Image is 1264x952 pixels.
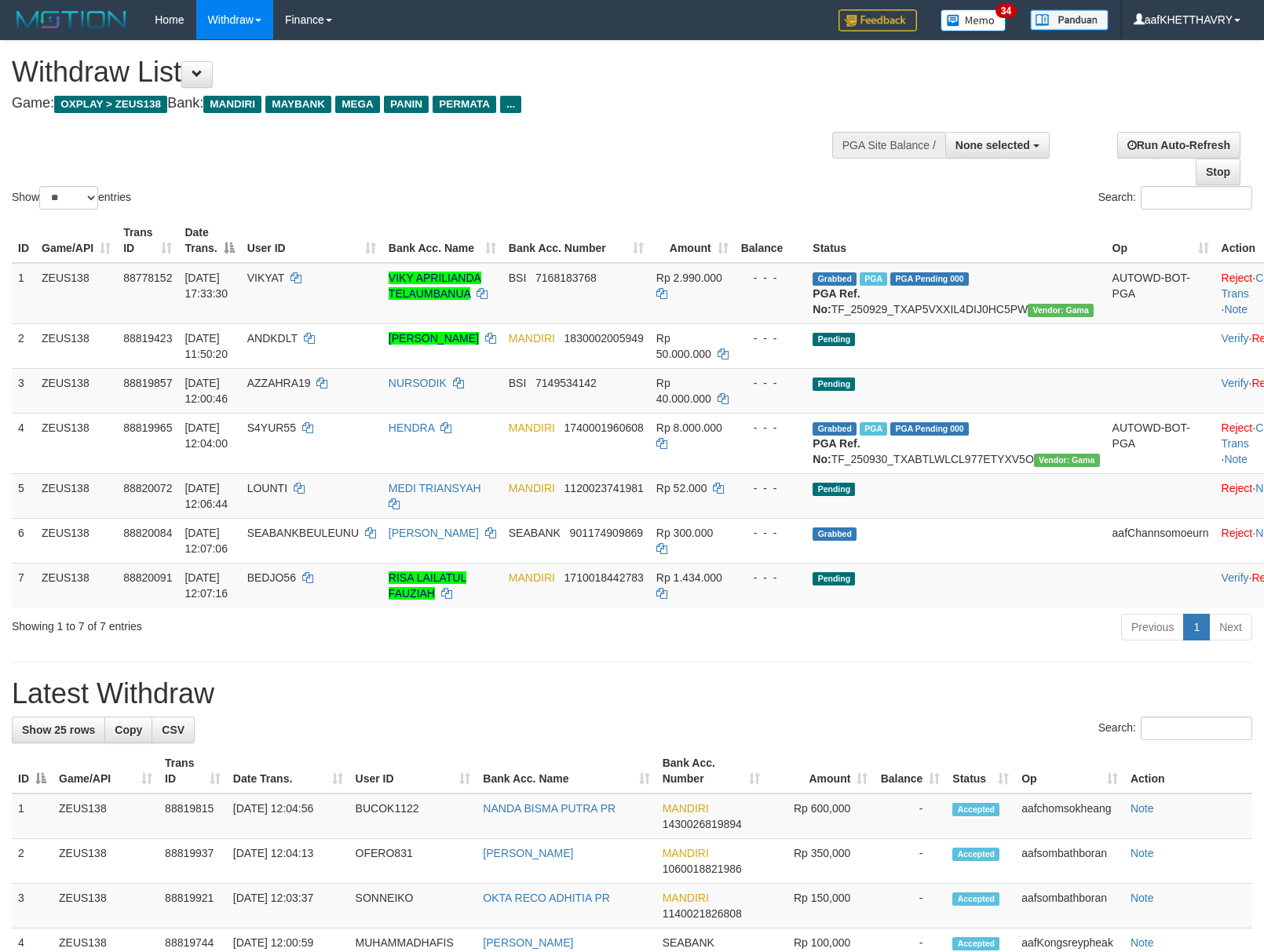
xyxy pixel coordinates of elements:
td: ZEUS138 [53,884,159,928]
span: Copy 1060018821986 to clipboard [663,863,742,875]
h4: Game: Bank: [12,96,827,111]
td: ZEUS138 [35,368,117,413]
span: 88778152 [123,272,172,284]
span: MANDIRI [663,847,709,859]
button: None selected [945,132,1050,159]
td: [DATE] 12:03:37 [227,884,349,928]
td: 1 [12,263,35,324]
span: SEABANK [509,527,561,539]
span: Rp 52.000 [656,482,707,494]
td: - [874,884,946,928]
span: Pending [813,333,855,346]
a: Verify [1222,571,1249,584]
span: 88820084 [123,527,172,539]
span: PGA Pending [890,272,969,286]
img: panduan.png [1030,9,1109,31]
div: - - - [741,330,801,346]
span: Copy 1120023741981 to clipboard [564,482,644,494]
a: OKTA RECO ADHITIA PR [483,892,610,904]
a: [PERSON_NAME] [389,332,479,345]
span: Copy 1430026819894 to clipboard [663,818,742,830]
span: Copy 1740001960608 to clipboard [564,421,644,434]
a: Show 25 rows [12,717,105,743]
label: Search: [1098,186,1252,210]
td: 88819937 [159,839,227,884]
th: Balance [735,218,807,263]
td: OFERO831 [349,839,477,884]
td: Rp 350,000 [766,839,874,884]
span: 88819423 [123,332,172,345]
span: Copy 1140021826808 to clipboard [663,907,742,920]
span: Pending [813,378,855,391]
span: 88820091 [123,571,172,584]
span: BSI [509,272,527,284]
a: MEDI TRIANSYAH [389,482,481,494]
span: CSV [162,724,184,736]
span: Accepted [952,848,999,861]
span: [DATE] 12:00:46 [184,377,228,405]
th: Date Trans.: activate to sort column ascending [227,749,349,793]
a: Copy [104,717,152,743]
a: Verify [1222,332,1249,345]
th: ID [12,218,35,263]
td: ZEUS138 [35,563,117,607]
a: RISA LAILATUL FAUZIAH [389,571,466,600]
td: ZEUS138 [35,518,117,563]
td: 5 [12,473,35,518]
div: - - - [741,420,801,436]
a: [PERSON_NAME] [483,847,573,859]
span: OXPLAY > ZEUS138 [54,96,167,113]
span: ANDKDLT [247,332,298,345]
span: Pending [813,572,855,585]
th: ID: activate to sort column descending [12,749,53,793]
span: PGA Pending [890,422,969,436]
span: Accepted [952,803,999,816]
td: 4 [12,413,35,473]
td: 6 [12,518,35,563]
div: - - - [741,270,801,286]
a: Next [1209,614,1252,640]
th: Status [806,218,1105,263]
span: MANDIRI [509,571,555,584]
span: BEDJO56 [247,571,296,584]
td: aafsombathboran [1015,884,1124,928]
a: Note [1224,453,1248,465]
span: MAYBANK [265,96,331,113]
b: PGA Ref. No: [813,287,860,316]
span: Copy 1830002005949 to clipboard [564,332,644,345]
td: 88819921 [159,884,227,928]
span: BSI [509,377,527,389]
select: Showentries [39,186,98,210]
th: Op: activate to sort column ascending [1015,749,1124,793]
a: Stop [1196,159,1240,185]
span: Vendor URL: https://trx31.1velocity.biz [1034,454,1100,467]
a: [PERSON_NAME] [389,527,479,539]
h1: Latest Withdraw [12,678,1252,709]
a: Note [1131,936,1154,949]
th: Status: activate to sort column ascending [946,749,1015,793]
span: Copy 1710018442783 to clipboard [564,571,644,584]
td: AUTOWD-BOT-PGA [1106,263,1215,324]
span: SEABANK [663,936,714,949]
a: Reject [1222,272,1253,284]
a: Note [1131,847,1154,859]
td: TF_250930_TXABTLWLCL977ETYXV5O [806,413,1105,473]
span: Copy [115,724,142,736]
td: ZEUS138 [35,413,117,473]
a: NURSODIK [389,377,447,389]
span: MANDIRI [663,802,709,815]
span: Grabbed [813,422,857,436]
th: Game/API: activate to sort column ascending [53,749,159,793]
td: ZEUS138 [53,793,159,839]
td: ZEUS138 [53,839,159,884]
span: Rp 300.000 [656,527,713,539]
span: MANDIRI [663,892,709,904]
td: ZEUS138 [35,263,117,324]
a: VIKY APRILIANDA TELAUMBANUA [389,272,481,300]
span: Grabbed [813,527,857,541]
span: Show 25 rows [22,724,95,736]
a: Reject [1222,527,1253,539]
th: User ID: activate to sort column ascending [241,218,382,263]
th: User ID: activate to sort column ascending [349,749,477,793]
a: Run Auto-Refresh [1117,132,1240,159]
